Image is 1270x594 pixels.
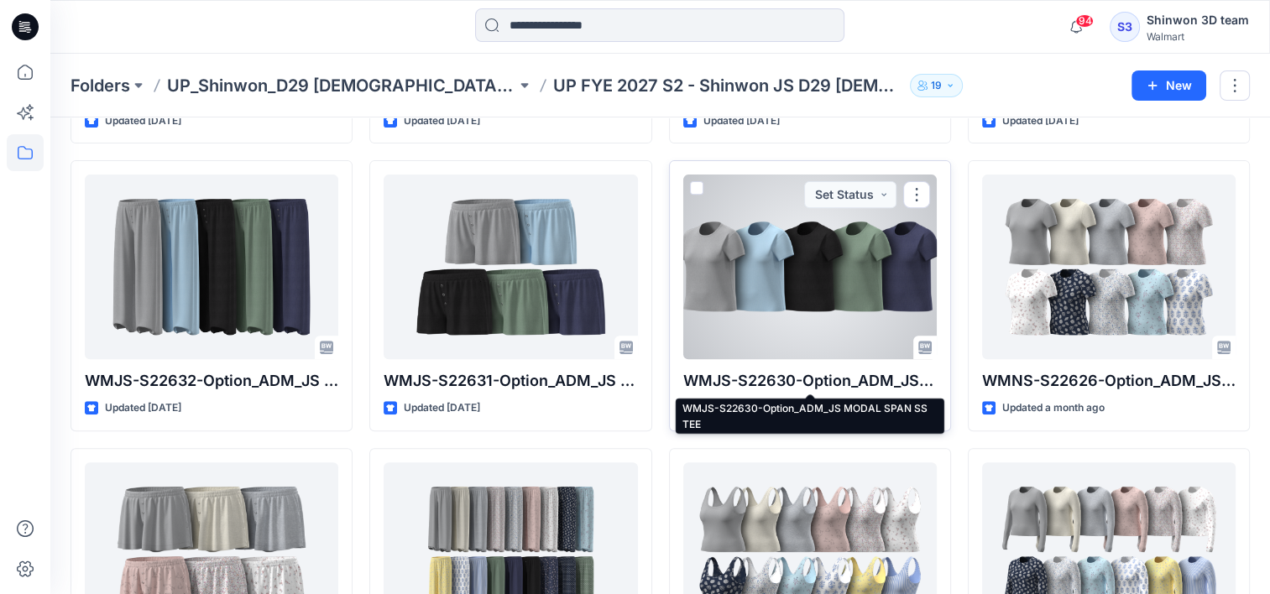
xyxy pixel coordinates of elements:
[71,74,130,97] a: Folders
[85,175,338,359] a: WMJS-S22632-Option_ADM_JS MODAL SPAN PANTS
[404,112,480,130] p: Updated [DATE]
[683,369,937,393] p: WMJS-S22630-Option_ADM_JS MODAL SPAN SS TEE
[931,76,942,95] p: 19
[384,175,637,359] a: WMJS-S22631-Option_ADM_JS MODAL SPAN SHORTS
[105,112,181,130] p: Updated [DATE]
[1132,70,1206,101] button: New
[553,74,902,97] p: UP FYE 2027 S2 - Shinwon JS D29 [DEMOGRAPHIC_DATA] Sleepwear
[1002,112,1079,130] p: Updated [DATE]
[105,399,181,417] p: Updated [DATE]
[982,175,1236,359] a: WMNS-S22626-Option_ADM_JS DROP NEEDLE SS Top
[982,369,1236,393] p: WMNS-S22626-Option_ADM_JS DROP NEEDLE SS Top
[384,369,637,393] p: WMJS-S22631-Option_ADM_JS MODAL SPAN SHORTS
[910,74,963,97] button: 19
[1147,10,1249,30] div: Shinwon 3D team
[167,74,516,97] a: UP_Shinwon_D29 [DEMOGRAPHIC_DATA] Sleep
[1110,12,1140,42] div: S3
[1147,30,1249,43] div: Walmart
[85,369,338,393] p: WMJS-S22632-Option_ADM_JS MODAL SPAN PANTS
[404,399,480,417] p: Updated [DATE]
[1075,14,1094,28] span: 94
[683,175,937,359] a: WMJS-S22630-Option_ADM_JS MODAL SPAN SS TEE
[703,399,780,417] p: Updated [DATE]
[1002,399,1105,417] p: Updated a month ago
[703,112,780,130] p: Updated [DATE]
